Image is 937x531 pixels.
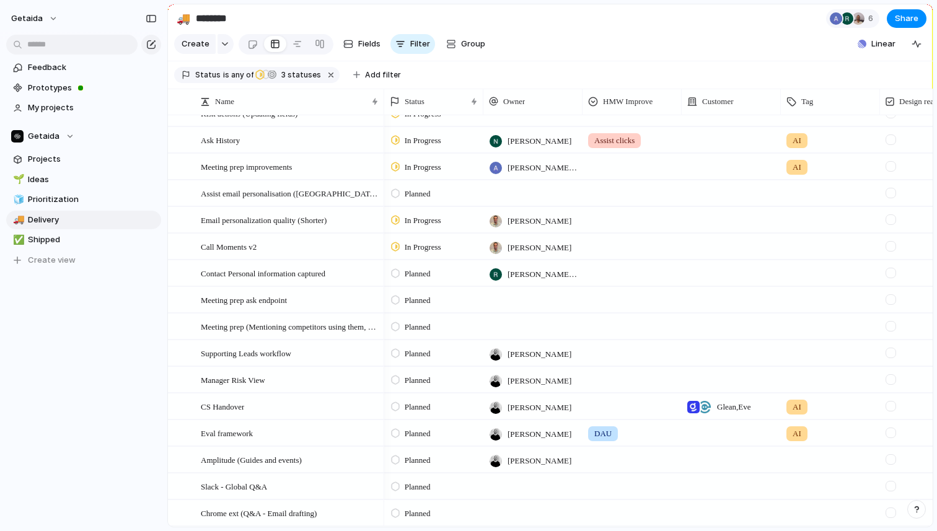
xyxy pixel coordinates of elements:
[868,12,877,25] span: 6
[201,319,380,333] span: Meeting prep (Mentioning competitors using them, or other similar companies)
[405,188,431,200] span: Planned
[221,68,256,82] button: isany of
[405,214,441,227] span: In Progress
[201,292,287,307] span: Meeting prep ask endpoint
[6,58,161,77] a: Feedback
[887,9,926,28] button: Share
[13,172,22,187] div: 🌱
[405,294,431,307] span: Planned
[28,102,157,114] span: My projects
[6,251,161,270] button: Create view
[508,268,577,281] span: [PERSON_NAME] [PERSON_NAME]
[6,211,161,229] a: 🚚Delivery
[508,215,571,227] span: [PERSON_NAME]
[215,95,234,108] span: Name
[508,375,571,387] span: [PERSON_NAME]
[201,266,325,280] span: Contact Personal information captured
[201,346,291,360] span: Supporting Leads workflow
[223,69,229,81] span: is
[6,230,161,249] a: ✅Shipped
[255,68,323,82] button: 3 statuses
[405,321,431,333] span: Planned
[13,233,22,247] div: ✅
[594,428,612,440] span: DAU
[6,150,161,169] a: Projects
[201,186,380,200] span: Assist email personalisation ([GEOGRAPHIC_DATA])
[895,12,918,25] span: Share
[405,268,431,280] span: Planned
[390,34,435,54] button: Filter
[28,214,157,226] span: Delivery
[503,95,525,108] span: Owner
[28,130,59,143] span: Getaida
[405,428,431,440] span: Planned
[405,95,425,108] span: Status
[405,134,441,147] span: In Progress
[201,479,267,493] span: Slack - Global Q&A
[508,402,571,414] span: [PERSON_NAME]
[28,153,157,165] span: Projects
[278,69,321,81] span: statuses
[508,135,571,147] span: [PERSON_NAME]
[201,399,244,413] span: CS Handover
[508,428,571,441] span: [PERSON_NAME]
[6,99,161,117] a: My projects
[201,452,302,467] span: Amplitude (Guides and events)
[508,162,577,174] span: [PERSON_NAME] Sarma
[793,401,801,413] span: AI
[365,69,401,81] span: Add filter
[201,506,317,520] span: Chrome ext (Q&A - Email drafting)
[405,481,431,493] span: Planned
[508,242,571,254] span: [PERSON_NAME]
[793,428,801,440] span: AI
[201,213,327,227] span: Email personalization quality (Shorter)
[405,161,441,173] span: In Progress
[201,239,257,253] span: Call Moments v2
[28,173,157,186] span: Ideas
[6,9,64,29] button: getaida
[28,254,76,266] span: Create view
[11,12,43,25] span: getaida
[702,95,734,108] span: Customer
[461,38,485,50] span: Group
[594,134,635,147] span: Assist clicks
[358,38,381,50] span: Fields
[174,34,216,54] button: Create
[174,9,193,29] button: 🚚
[405,374,431,387] span: Planned
[6,79,161,97] a: Prototypes
[440,34,491,54] button: Group
[182,38,209,50] span: Create
[201,426,253,440] span: Eval framework
[13,193,22,207] div: 🧊
[177,10,190,27] div: 🚚
[338,34,385,54] button: Fields
[853,35,900,53] button: Linear
[13,213,22,227] div: 🚚
[6,190,161,209] div: 🧊Prioritization
[11,173,24,186] button: 🌱
[11,214,24,226] button: 🚚
[195,69,221,81] span: Status
[801,95,813,108] span: Tag
[405,454,431,467] span: Planned
[201,133,240,147] span: Ask History
[793,134,801,147] span: AI
[229,69,253,81] span: any of
[405,348,431,360] span: Planned
[28,234,157,246] span: Shipped
[871,38,895,50] span: Linear
[508,455,571,467] span: [PERSON_NAME]
[11,193,24,206] button: 🧊
[603,95,653,108] span: HMW Improve
[508,348,571,361] span: [PERSON_NAME]
[6,127,161,146] button: Getaida
[793,161,801,173] span: AI
[405,401,431,413] span: Planned
[6,170,161,189] a: 🌱Ideas
[405,507,431,520] span: Planned
[201,372,265,387] span: Manager Risk View
[346,66,408,84] button: Add filter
